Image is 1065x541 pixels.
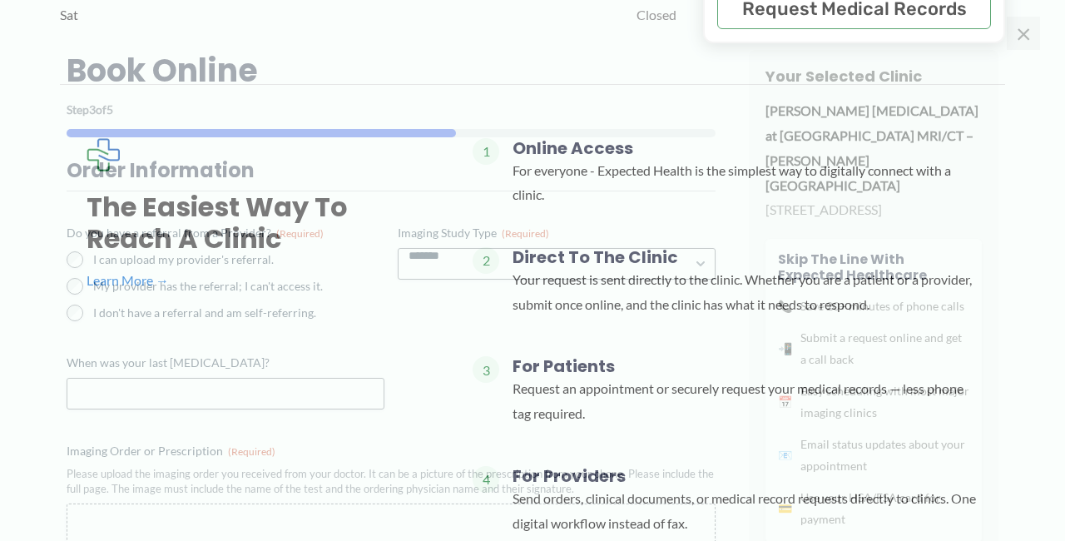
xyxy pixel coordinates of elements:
label: Imaging Order or Prescription [67,443,716,459]
span: 5 [106,102,113,117]
p: [PERSON_NAME] [MEDICAL_DATA] at [GEOGRAPHIC_DATA] MRI/CT – [PERSON_NAME][GEOGRAPHIC_DATA] [765,98,982,197]
label: I don't have a referral and am self-referring. [93,305,384,321]
li: Save 20+ minutes of phone calls [778,295,969,317]
h4: Skip the line with Expected Healthcare [778,251,969,283]
legend: Do you have a referral from a Provider? [67,225,324,241]
h3: Order Information [67,157,716,183]
li: Use your HSA/FSA card for payment [778,487,969,530]
div: Please upload the imaging order you received from your doctor. It can be a picture of the prescri... [67,466,716,497]
label: My provider has the referral; I can't access it. [93,278,384,295]
span: (Required) [276,227,324,240]
span: 💳 [778,498,792,519]
span: 📲 [778,338,792,360]
span: 📧 [778,444,792,466]
span: 📞 [778,295,792,317]
p: Step of [67,104,716,116]
span: (Required) [502,227,549,240]
label: When was your last [MEDICAL_DATA]? [67,355,384,371]
label: Imaging Study Type [398,225,716,241]
span: 3 [89,102,96,117]
h2: Book Online [67,50,716,91]
li: Submit a request online and get a call back [778,327,969,370]
span: (Required) [228,445,275,458]
span: 📅 [778,391,792,413]
h3: Your Selected Clinic [765,67,982,86]
span: × [1007,17,1040,50]
li: Easy scheduling with most major imaging clinics [778,380,969,424]
li: Email status updates about your appointment [778,434,969,477]
label: I can upload my provider's referral. [93,251,384,268]
p: [STREET_ADDRESS] [765,197,982,222]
